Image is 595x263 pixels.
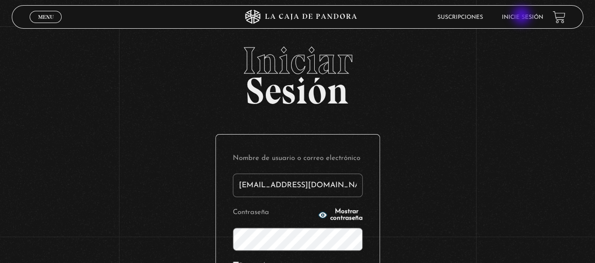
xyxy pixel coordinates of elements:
[318,208,363,222] button: Mostrar contraseña
[35,22,57,29] span: Cerrar
[12,42,583,102] h2: Sesión
[233,151,363,166] label: Nombre de usuario o correo electrónico
[502,15,543,20] a: Inicie sesión
[330,208,363,222] span: Mostrar contraseña
[38,14,54,20] span: Menu
[233,206,316,220] label: Contraseña
[553,11,565,24] a: View your shopping cart
[437,15,483,20] a: Suscripciones
[12,42,583,80] span: Iniciar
